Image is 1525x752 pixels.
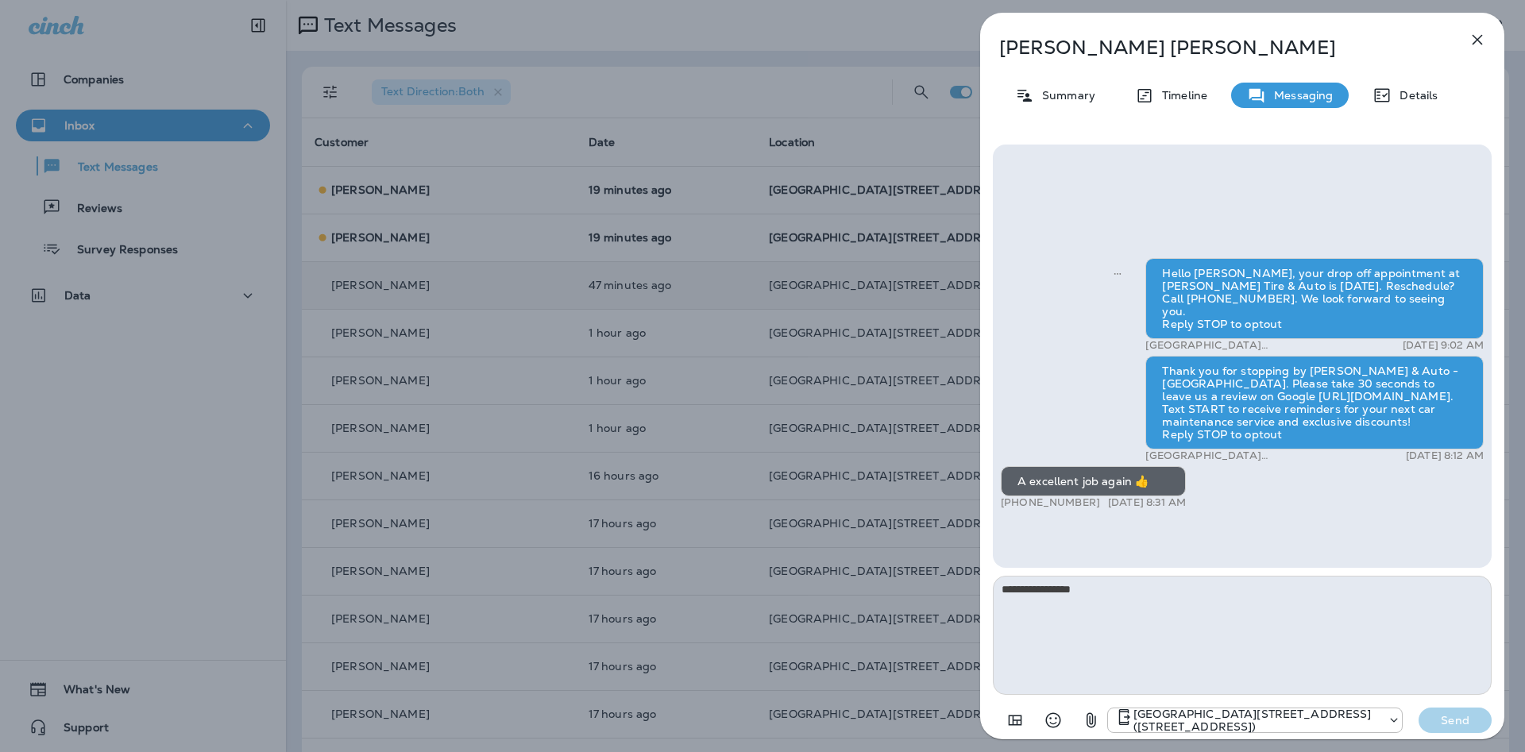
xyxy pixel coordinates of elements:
div: +1 (402) 891-8464 [1108,708,1402,733]
p: [DATE] 8:31 AM [1108,496,1186,509]
p: [PERSON_NAME] [PERSON_NAME] [999,37,1433,59]
p: [DATE] 9:02 AM [1403,339,1484,352]
p: [GEOGRAPHIC_DATA][STREET_ADDRESS] ([STREET_ADDRESS]) [1145,339,1348,352]
button: Add in a premade template [999,704,1031,736]
p: [GEOGRAPHIC_DATA][STREET_ADDRESS] ([STREET_ADDRESS]) [1133,708,1380,733]
p: Timeline [1154,89,1207,102]
p: Messaging [1266,89,1333,102]
div: A excellent job again 👍 [1001,466,1186,496]
p: Details [1392,89,1438,102]
p: Summary [1034,89,1095,102]
button: Select an emoji [1037,704,1069,736]
div: Hello [PERSON_NAME], your drop off appointment at [PERSON_NAME] Tire & Auto is [DATE]. Reschedule... [1145,258,1484,339]
div: Thank you for stopping by [PERSON_NAME] & Auto - [GEOGRAPHIC_DATA]. Please take 30 seconds to lea... [1145,356,1484,449]
p: [GEOGRAPHIC_DATA][STREET_ADDRESS] ([STREET_ADDRESS]) [1145,449,1348,462]
p: [PHONE_NUMBER] [1001,496,1100,509]
span: Sent [1114,265,1122,280]
p: [DATE] 8:12 AM [1406,449,1484,462]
